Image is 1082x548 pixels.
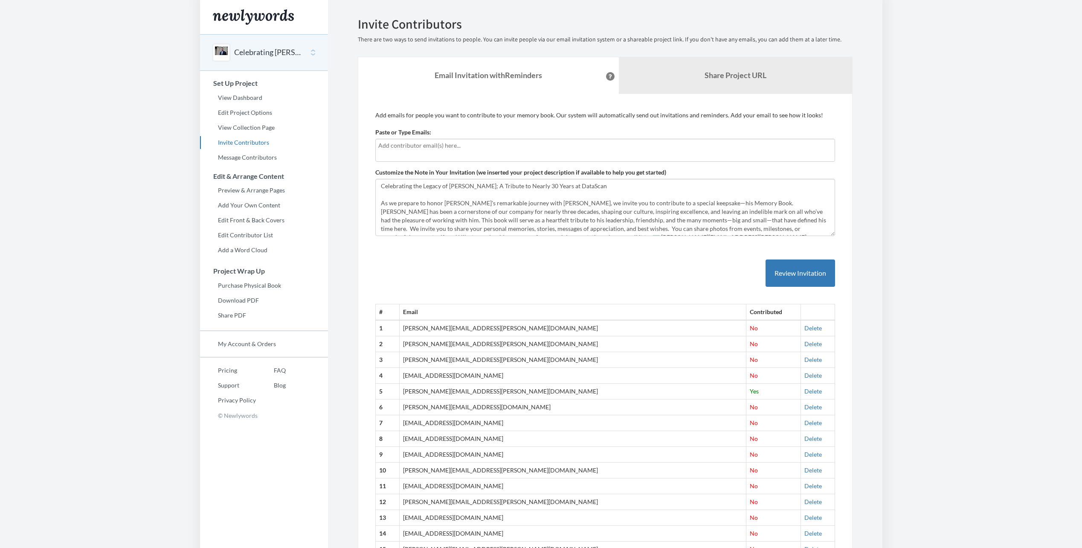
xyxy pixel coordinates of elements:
span: Yes [750,388,759,395]
h3: Edit & Arrange Content [200,172,328,180]
th: 2 [375,336,399,352]
span: No [750,403,758,411]
label: Paste or Type Emails: [375,128,431,137]
a: Delete [804,530,822,537]
button: Review Invitation [766,259,835,287]
th: 12 [375,494,399,510]
td: [EMAIL_ADDRESS][DOMAIN_NAME] [399,478,746,494]
a: Invite Contributors [200,136,328,149]
td: [PERSON_NAME][EMAIL_ADDRESS][PERSON_NAME][DOMAIN_NAME] [399,336,746,352]
span: No [750,514,758,521]
td: [EMAIL_ADDRESS][DOMAIN_NAME] [399,510,746,526]
a: Edit Project Options [200,106,328,119]
td: [EMAIL_ADDRESS][DOMAIN_NAME] [399,415,746,431]
a: FAQ [256,364,286,377]
p: © Newlywords [200,409,328,422]
a: Add Your Own Content [200,199,328,212]
a: Edit Front & Back Covers [200,214,328,227]
input: Add contributor email(s) here... [378,141,832,150]
a: Delete [804,514,822,521]
p: Add emails for people you want to contribute to your memory book. Our system will automatically s... [375,111,835,120]
th: 14 [375,526,399,542]
a: My Account & Orders [200,338,328,350]
a: Share PDF [200,309,328,322]
th: 7 [375,415,399,431]
th: 13 [375,510,399,526]
a: Delete [804,419,822,426]
a: View Dashboard [200,91,328,104]
button: Celebrating [PERSON_NAME] [234,47,303,58]
th: 10 [375,463,399,478]
th: 11 [375,478,399,494]
h3: Project Wrap Up [200,267,328,275]
h2: Invite Contributors [358,17,853,31]
th: Email [399,304,746,320]
span: No [750,435,758,442]
td: [EMAIL_ADDRESS][DOMAIN_NAME] [399,447,746,463]
strong: Email Invitation with Reminders [435,70,542,80]
a: Delete [804,498,822,505]
a: Delete [804,451,822,458]
a: Message Contributors [200,151,328,164]
a: Blog [256,379,286,392]
th: 3 [375,352,399,368]
h3: Set Up Project [200,79,328,87]
span: No [750,340,758,347]
p: There are two ways to send invitations to people. You can invite people via our email invitation ... [358,35,853,44]
span: No [750,356,758,363]
td: [PERSON_NAME][EMAIL_ADDRESS][PERSON_NAME][DOMAIN_NAME] [399,494,746,510]
a: Support [200,379,256,392]
span: No [750,324,758,332]
td: [PERSON_NAME][EMAIL_ADDRESS][DOMAIN_NAME] [399,399,746,415]
a: Delete [804,356,822,363]
th: 1 [375,320,399,336]
a: Pricing [200,364,256,377]
span: No [750,419,758,426]
a: Delete [804,340,822,347]
td: [PERSON_NAME][EMAIL_ADDRESS][PERSON_NAME][DOMAIN_NAME] [399,463,746,478]
a: Edit Contributor List [200,229,328,242]
td: [PERSON_NAME][EMAIL_ADDRESS][PERSON_NAME][DOMAIN_NAME] [399,384,746,399]
span: No [750,498,758,505]
td: [EMAIL_ADDRESS][DOMAIN_NAME] [399,368,746,384]
a: Delete [804,435,822,442]
a: Purchase Physical Book [200,279,328,292]
a: Download PDF [200,294,328,307]
a: Delete [804,466,822,474]
th: Contributed [746,304,801,320]
textarea: Celebrating the Legacy of [PERSON_NAME]; A Tribute to Nearly 30 Years at DataScan As we prepare t... [375,179,835,236]
span: No [750,482,758,490]
a: Preview & Arrange Pages [200,184,328,197]
a: Add a Word Cloud [200,244,328,257]
label: Customize the Note in Your Invitation (we inserted your project description if available to help ... [375,168,666,177]
span: No [750,372,758,379]
span: No [750,466,758,474]
a: Delete [804,482,822,490]
td: [EMAIL_ADDRESS][DOMAIN_NAME] [399,431,746,447]
th: 9 [375,447,399,463]
a: Delete [804,372,822,379]
td: [EMAIL_ADDRESS][DOMAIN_NAME] [399,526,746,542]
b: Share Project URL [705,70,766,80]
a: Privacy Policy [200,394,256,407]
th: 4 [375,368,399,384]
th: # [375,304,399,320]
a: Delete [804,388,822,395]
a: View Collection Page [200,121,328,134]
th: 8 [375,431,399,447]
td: [PERSON_NAME][EMAIL_ADDRESS][PERSON_NAME][DOMAIN_NAME] [399,320,746,336]
a: Delete [804,403,822,411]
img: Newlywords logo [213,9,294,25]
span: No [750,530,758,537]
a: Delete [804,324,822,332]
th: 6 [375,399,399,415]
th: 5 [375,384,399,399]
td: [PERSON_NAME][EMAIL_ADDRESS][PERSON_NAME][DOMAIN_NAME] [399,352,746,368]
span: No [750,451,758,458]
